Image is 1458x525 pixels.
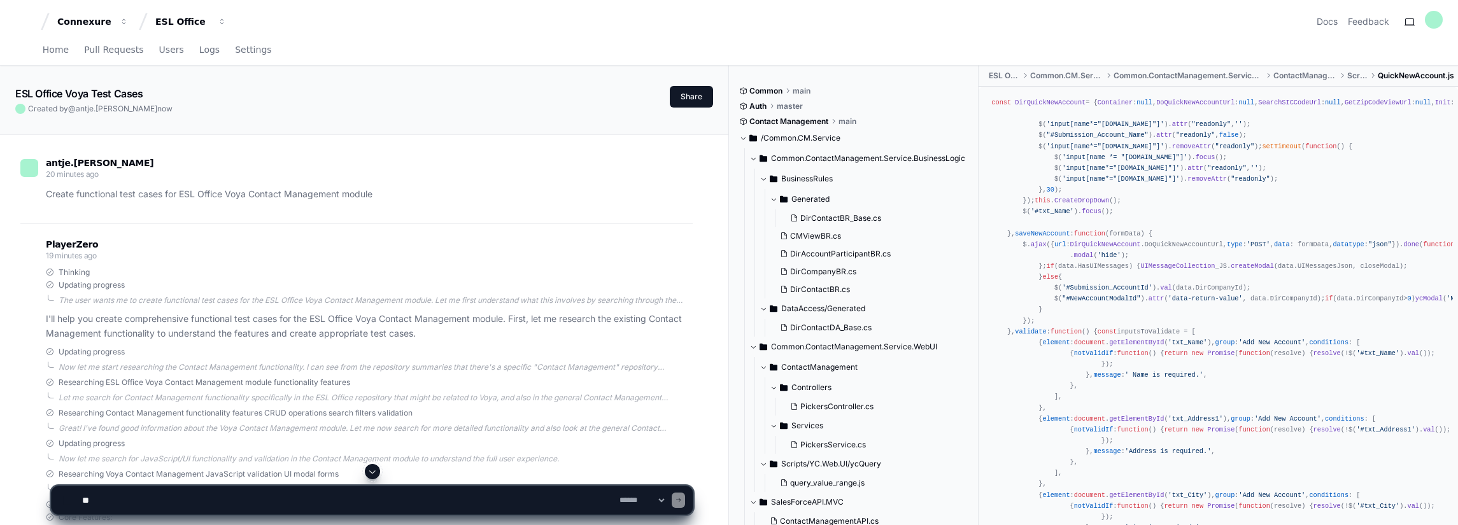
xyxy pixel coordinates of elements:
button: DataAccess/Generated [760,298,969,319]
span: new [1192,349,1203,357]
span: function [1051,328,1082,335]
span: UIMessageCollection [1140,262,1215,270]
span: return [1164,349,1187,357]
span: Init [1435,99,1451,106]
span: DirContactBR_Base.cs [800,213,881,223]
span: Created by [28,104,173,114]
span: Common.CM.Service.v1 [1030,71,1103,81]
span: Scripts [1347,71,1368,81]
span: function [1239,426,1270,433]
span: document [1074,415,1105,423]
span: '' [1235,120,1242,128]
span: message [1094,447,1121,455]
div: The user wants me to create functional test cases for the ESL Office Voya Contact Management modu... [59,295,693,305]
span: DoQuickNewAccountUrl [1145,241,1223,248]
span: 'input[name*="[DOMAIN_NAME]"]' [1062,164,1180,172]
span: modal [1074,251,1094,259]
span: @ [68,104,76,113]
span: element [1042,339,1070,346]
span: formData [1109,230,1140,237]
span: master [777,101,803,111]
span: function [1239,349,1270,357]
span: data [1274,241,1290,248]
p: I'll help you create comprehensive functional test cases for the ESL Office Voya Contact Manageme... [46,312,693,341]
button: Services [770,416,969,436]
span: DirCompanyBR.cs [790,267,856,277]
span: 0 [1407,295,1411,302]
span: function [1117,349,1148,357]
span: new [1192,426,1203,433]
p: Create functional test cases for ESL Office Voya Contact Management module [46,187,693,202]
button: Common.ContactManagement.Service.WebUI [749,337,969,357]
span: saveNewAccount [1015,230,1070,237]
span: null [1325,99,1341,106]
span: function [1117,426,1148,433]
span: conditions [1309,339,1348,346]
span: ' Name is required.' [1125,371,1203,379]
span: focus [1082,207,1101,215]
button: BusinessRules [760,169,969,189]
span: function [1423,241,1454,248]
span: ycModal [1415,295,1443,302]
span: getElementById [1109,415,1164,423]
span: 'data-return-value' [1168,295,1243,302]
button: DirCompanyBR.cs [775,263,961,281]
span: Auth [749,101,767,111]
span: DataAccess/Generated [781,304,865,314]
span: UIMessagesJson [1298,262,1352,270]
span: SearchSICCodeUrl [1258,99,1321,106]
a: Pull Requests [84,36,143,65]
span: Promise [1207,426,1235,433]
span: CMViewBR.cs [790,231,841,241]
span: Researching Contact Management functionality features CRUD operations search filters validation [59,408,413,418]
button: Share [670,86,713,108]
span: PickersService.cs [800,440,866,450]
span: false [1219,131,1239,139]
div: Great! I've found good information about the Voya Contact Management module. Let me now search fo... [59,423,693,433]
span: function [1074,230,1105,237]
svg: Directory [749,130,757,146]
button: Controllers [770,377,969,398]
svg: Directory [780,418,788,433]
span: conditions [1325,415,1364,423]
span: '#txt_Name' [1031,207,1074,215]
span: "json" [1368,241,1392,248]
svg: Directory [780,192,788,207]
span: DoQuickNewAccountUrl [1156,99,1235,106]
svg: Directory [770,360,777,375]
span: 'POST' [1247,241,1270,248]
button: DirAccountParticipantBR.cs [775,245,961,263]
span: antje.[PERSON_NAME] [46,158,153,168]
span: Common.ContactManagement.Service.v1.WebUI [1114,71,1263,81]
button: DirContactDA_Base.cs [775,319,961,337]
span: url [1054,241,1066,248]
span: 'input[name*="[DOMAIN_NAME]"]' [1047,120,1164,128]
span: attr [1149,295,1164,302]
span: "#Submission_Account_Name" [1047,131,1149,139]
span: 'txt_Name' [1168,339,1208,346]
button: Feedback [1348,15,1389,28]
svg: Directory [770,456,777,472]
svg: Directory [760,151,767,166]
app-text-character-animate: ESL Office Voya Test Cases [15,87,143,100]
span: group [1231,415,1250,423]
a: Users [159,36,184,65]
span: val [1407,349,1419,357]
span: Pull Requests [84,46,143,53]
span: main [839,116,856,127]
span: element [1042,415,1070,423]
span: const [991,99,1011,106]
span: Common [749,86,782,96]
span: null [1415,99,1431,106]
span: 'Add New Account' [1239,339,1306,346]
span: ESL Office [989,71,1020,81]
span: "readonly" [1192,120,1231,128]
a: Home [43,36,69,65]
span: Updating progress [59,438,125,449]
span: Controllers [791,382,832,393]
span: 20 minutes ago [46,169,99,179]
span: Container [1098,99,1133,106]
button: PickersController.cs [785,398,961,416]
span: validate [1015,328,1046,335]
button: /Common.CM.Service [739,128,969,148]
